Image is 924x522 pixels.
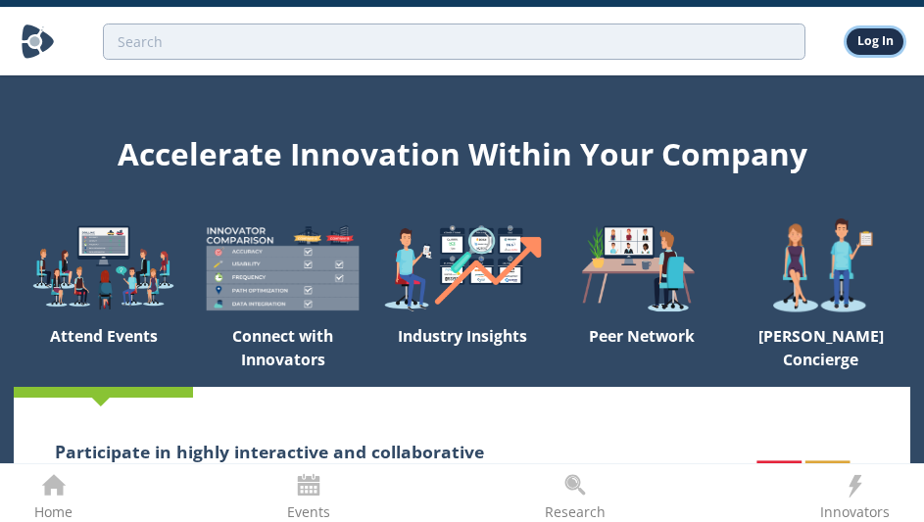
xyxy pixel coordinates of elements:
[372,217,552,318] img: welcome-find-a12191a34a96034fcac36f4ff4d37733.png
[731,318,910,387] div: [PERSON_NAME] Concierge
[14,217,193,318] img: welcome-explore-560578ff38cea7c86bcfe544b5e45342.png
[552,217,731,318] img: welcome-attend-b816887fc24c32c29d1763c6e0ddb6e6.png
[14,318,193,387] div: Attend Events
[552,318,731,387] div: Peer Network
[193,217,372,318] img: welcome-compare-1b687586299da8f117b7ac84fd957760.png
[55,439,511,491] h2: Participate in highly interactive and collaborative industry events with peers and experts
[372,318,552,387] div: Industry Insights
[193,318,372,387] div: Connect with Innovators
[847,28,903,54] a: Log In
[103,24,805,60] input: Advanced Search
[731,217,910,318] img: welcome-concierge-wide-20dccca83e9cbdbb601deee24fb8df72.png
[21,24,55,59] img: Home
[14,123,910,176] div: Accelerate Innovation Within Your Company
